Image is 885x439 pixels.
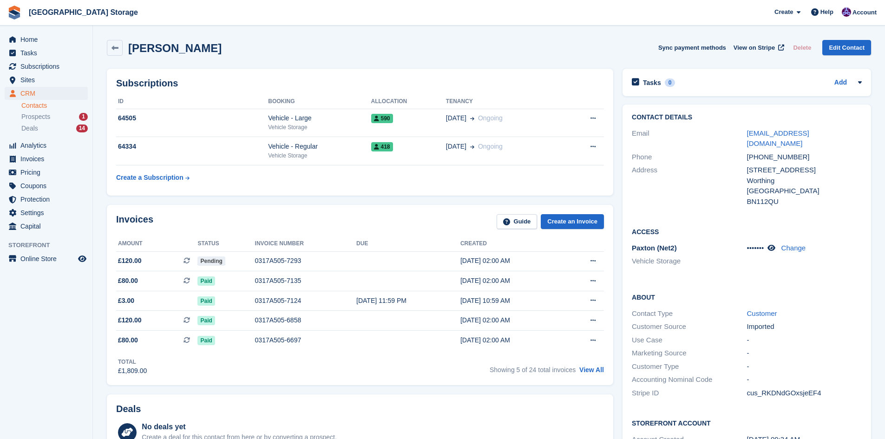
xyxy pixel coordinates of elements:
a: menu [5,152,88,165]
div: 0317A505-6858 [255,315,357,325]
span: Subscriptions [20,60,76,73]
span: Ongoing [478,114,503,122]
span: Analytics [20,139,76,152]
span: Invoices [20,152,76,165]
th: Booking [268,94,371,109]
a: Preview store [77,253,88,264]
h2: Deals [116,404,141,414]
a: View All [579,366,604,373]
div: Imported [747,321,862,332]
div: 14 [76,124,88,132]
div: [DATE] 02:00 AM [460,335,564,345]
h2: About [632,292,862,301]
span: Deals [21,124,38,133]
div: Vehicle - Regular [268,142,371,151]
span: Paid [197,276,215,286]
li: Vehicle Storage [632,256,747,267]
a: menu [5,252,88,265]
th: Created [460,236,564,251]
a: menu [5,73,88,86]
span: Prospects [21,112,50,121]
span: £80.00 [118,335,138,345]
a: Guide [497,214,538,229]
div: cus_RKDNdGOxsjeEF4 [747,388,862,399]
a: Create a Subscription [116,169,190,186]
img: Hollie Harvey [842,7,851,17]
a: Customer [747,309,777,317]
div: Use Case [632,335,747,346]
span: Paid [197,296,215,306]
div: Email [632,128,747,149]
th: ID [116,94,268,109]
div: £1,809.00 [118,366,147,376]
a: menu [5,193,88,206]
div: Contact Type [632,308,747,319]
span: Help [820,7,833,17]
span: 590 [371,114,393,123]
span: Sites [20,73,76,86]
div: [DATE] 02:00 AM [460,315,564,325]
a: menu [5,139,88,152]
span: Online Store [20,252,76,265]
a: [GEOGRAPHIC_DATA] Storage [25,5,142,20]
th: Tenancy [446,94,564,109]
th: Due [356,236,460,251]
div: 0317A505-7293 [255,256,357,266]
span: Showing 5 of 24 total invoices [490,366,576,373]
a: Add [834,78,847,88]
h2: Subscriptions [116,78,604,89]
a: Deals 14 [21,124,88,133]
th: Amount [116,236,197,251]
span: View on Stripe [734,43,775,52]
span: [DATE] [446,142,466,151]
div: [DATE] 02:00 AM [460,276,564,286]
div: - [747,361,862,372]
div: 0317A505-6697 [255,335,357,345]
div: Vehicle Storage [268,151,371,160]
button: Sync payment methods [658,40,726,55]
h2: Storefront Account [632,418,862,427]
div: 64334 [116,142,268,151]
div: - [747,374,862,385]
div: Accounting Nominal Code [632,374,747,385]
div: Worthing [747,176,862,186]
a: Edit Contact [822,40,871,55]
a: menu [5,46,88,59]
span: Pricing [20,166,76,179]
span: [DATE] [446,113,466,123]
h2: Contact Details [632,114,862,121]
th: Invoice number [255,236,357,251]
a: Contacts [21,101,88,110]
div: Create a Subscription [116,173,184,183]
a: View on Stripe [730,40,786,55]
span: Settings [20,206,76,219]
span: CRM [20,87,76,100]
div: 0317A505-7135 [255,276,357,286]
a: menu [5,60,88,73]
span: Storefront [8,241,92,250]
a: menu [5,220,88,233]
h2: Invoices [116,214,153,229]
span: Home [20,33,76,46]
th: Allocation [371,94,446,109]
span: Tasks [20,46,76,59]
a: menu [5,33,88,46]
div: Total [118,358,147,366]
div: Stripe ID [632,388,747,399]
span: 418 [371,142,393,151]
span: Coupons [20,179,76,192]
a: menu [5,166,88,179]
div: Marketing Source [632,348,747,359]
a: menu [5,206,88,219]
div: [DATE] 02:00 AM [460,256,564,266]
button: Delete [789,40,815,55]
div: [DATE] 10:59 AM [460,296,564,306]
div: Vehicle - Large [268,113,371,123]
a: Prospects 1 [21,112,88,122]
div: [STREET_ADDRESS] [747,165,862,176]
th: Status [197,236,255,251]
span: £3.00 [118,296,134,306]
div: - [747,335,862,346]
div: 1 [79,113,88,121]
a: [EMAIL_ADDRESS][DOMAIN_NAME] [747,129,809,148]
